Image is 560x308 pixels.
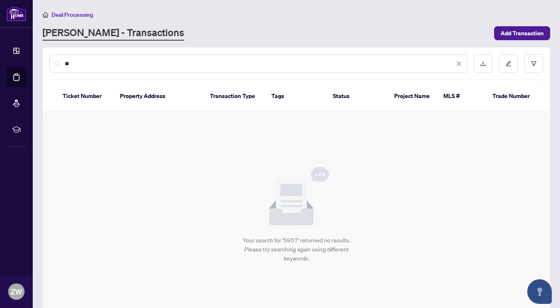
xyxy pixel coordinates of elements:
[527,279,552,304] button: Open asap
[7,6,26,21] img: logo
[456,61,462,66] span: close
[43,26,184,41] a: [PERSON_NAME] - Transactions
[203,80,265,112] th: Transaction Type
[486,80,543,112] th: Trade Number
[494,26,550,40] button: Add Transaction
[531,61,537,66] span: filter
[501,27,544,40] span: Add Transaction
[241,236,352,263] div: Your search for '5957' returned no results. Please try searching again using different keywords.
[264,167,329,229] img: Null State Icon
[437,80,486,112] th: MLS #
[506,61,511,66] span: edit
[11,286,22,297] span: ZW
[265,80,326,112] th: Tags
[499,54,518,73] button: edit
[43,12,48,18] span: home
[388,80,437,112] th: Project Name
[56,80,113,112] th: Ticket Number
[52,11,93,18] span: Deal Processing
[326,80,388,112] th: Status
[480,61,486,66] span: download
[474,54,492,73] button: download
[113,80,203,112] th: Property Address
[524,54,543,73] button: filter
